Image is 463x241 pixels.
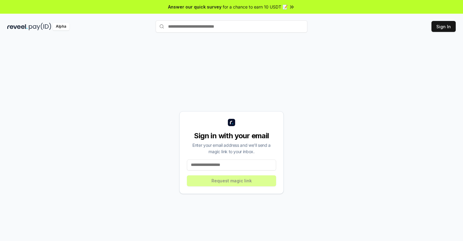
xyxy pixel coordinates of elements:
[431,21,456,32] button: Sign In
[168,4,221,10] span: Answer our quick survey
[228,119,235,126] img: logo_small
[223,4,288,10] span: for a chance to earn 10 USDT 📝
[187,131,276,141] div: Sign in with your email
[187,142,276,155] div: Enter your email address and we’ll send a magic link to your inbox.
[7,23,28,30] img: reveel_dark
[52,23,69,30] div: Alpha
[29,23,51,30] img: pay_id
